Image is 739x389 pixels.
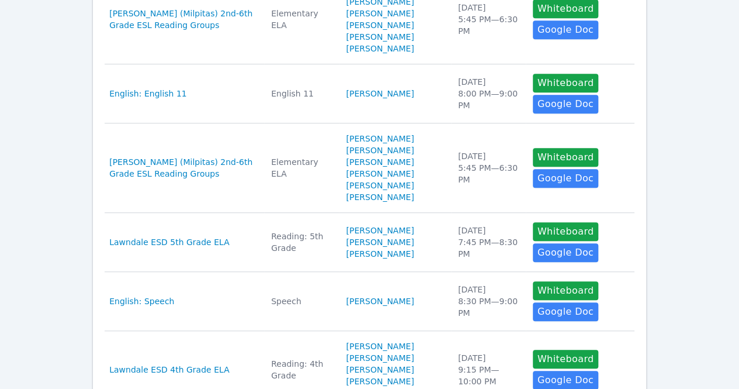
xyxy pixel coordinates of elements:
[105,64,634,123] tr: English: English 11English 11[PERSON_NAME][DATE]8:00 PM—9:00 PMWhiteboardGoogle Doc
[346,133,414,144] a: [PERSON_NAME]
[533,281,599,300] button: Whiteboard
[458,150,519,185] div: [DATE] 5:45 PM — 6:30 PM
[346,8,444,31] a: [PERSON_NAME] [PERSON_NAME]
[533,222,599,241] button: Whiteboard
[346,352,444,376] a: [PERSON_NAME] [PERSON_NAME]
[346,31,444,54] a: [PERSON_NAME] [PERSON_NAME]
[109,236,229,248] a: Lawndale ESD 5th Grade ELA
[105,213,634,272] tr: Lawndale ESD 5th Grade ELAReading: 5th Grade[PERSON_NAME][PERSON_NAME][PERSON_NAME][DATE]7:45 PM—...
[271,230,332,254] div: Reading: 5th Grade
[458,76,519,111] div: [DATE] 8:00 PM — 9:00 PM
[105,123,634,213] tr: [PERSON_NAME] (Milpitas) 2nd-6th Grade ESL Reading GroupsElementary ELA[PERSON_NAME][PERSON_NAME]...
[458,352,519,387] div: [DATE] 9:15 PM — 10:00 PM
[105,272,634,331] tr: English: SpeechSpeech[PERSON_NAME][DATE]8:30 PM—9:00 PMWhiteboardGoogle Doc
[533,74,599,92] button: Whiteboard
[346,236,414,248] a: [PERSON_NAME]
[109,156,257,180] a: [PERSON_NAME] (Milpitas) 2nd-6th Grade ESL Reading Groups
[271,358,332,381] div: Reading: 4th Grade
[533,169,598,188] a: Google Doc
[346,144,414,156] a: [PERSON_NAME]
[346,295,414,307] a: [PERSON_NAME]
[533,95,598,113] a: Google Doc
[109,88,187,99] a: English: English 11
[271,8,332,31] div: Elementary ELA
[533,243,598,262] a: Google Doc
[109,8,257,31] a: [PERSON_NAME] (Milpitas) 2nd-6th Grade ESL Reading Groups
[346,376,414,387] a: [PERSON_NAME]
[346,340,414,352] a: [PERSON_NAME]
[271,295,332,307] div: Speech
[346,180,444,203] a: [PERSON_NAME] [PERSON_NAME]
[271,88,332,99] div: English 11
[533,350,599,369] button: Whiteboard
[109,295,174,307] a: English: Speech
[109,364,229,376] a: Lawndale ESD 4th Grade ELA
[458,2,519,37] div: [DATE] 5:45 PM — 6:30 PM
[458,225,519,260] div: [DATE] 7:45 PM — 8:30 PM
[533,148,599,167] button: Whiteboard
[533,302,598,321] a: Google Doc
[346,225,414,236] a: [PERSON_NAME]
[346,156,444,180] a: [PERSON_NAME] [PERSON_NAME]
[346,88,414,99] a: [PERSON_NAME]
[346,248,414,260] a: [PERSON_NAME]
[271,156,332,180] div: Elementary ELA
[458,284,519,319] div: [DATE] 8:30 PM — 9:00 PM
[533,20,598,39] a: Google Doc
